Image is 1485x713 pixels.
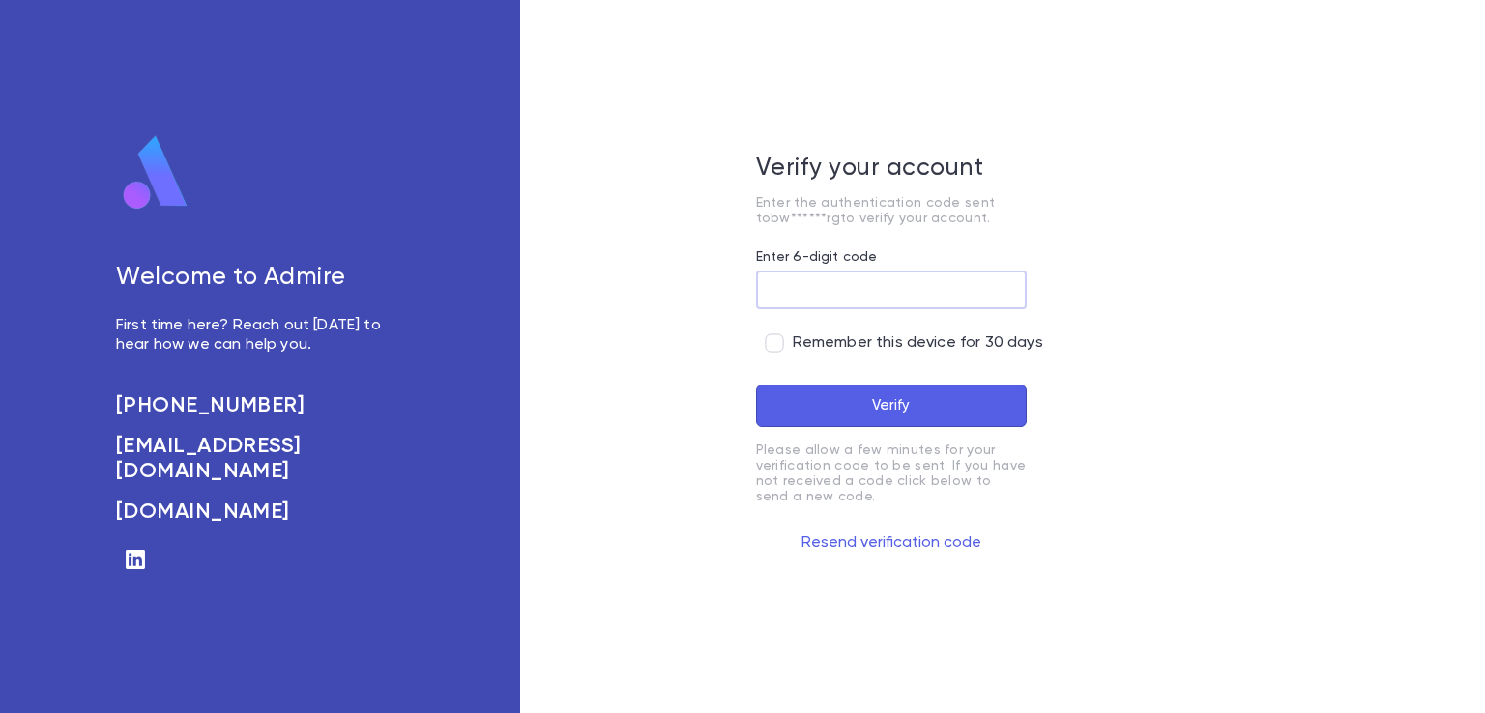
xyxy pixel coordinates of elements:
[756,442,1027,504] p: Please allow a few minutes for your verification code to be sent. If you have not received a code...
[116,264,402,293] h5: Welcome to Admire
[116,134,195,212] img: logo
[756,155,1027,184] h5: Verify your account
[116,434,402,484] a: [EMAIL_ADDRESS][DOMAIN_NAME]
[793,333,1043,353] span: Remember this device for 30 days
[116,393,402,418] a: [PHONE_NUMBER]
[756,528,1027,558] button: Resend verification code
[756,195,1027,226] p: Enter the authentication code sent to bw******rg to verify your account.
[756,249,878,265] label: Enter 6-digit code
[116,316,402,355] p: First time here? Reach out [DATE] to hear how we can help you.
[756,385,1027,427] button: Verify
[116,499,402,525] a: [DOMAIN_NAME]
